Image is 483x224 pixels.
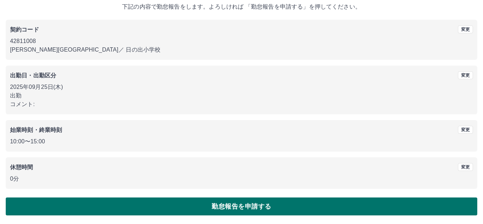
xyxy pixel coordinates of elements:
[458,71,473,79] button: 変更
[6,197,477,215] button: 勤怠報告を申請する
[10,37,473,46] p: 42811008
[10,127,62,133] b: 始業時刻・終業時刻
[458,25,473,33] button: 変更
[10,100,473,109] p: コメント:
[10,175,473,183] p: 0分
[458,163,473,171] button: 変更
[10,72,56,78] b: 出勤日・出勤区分
[10,27,39,33] b: 契約コード
[10,137,473,146] p: 10:00 〜 15:00
[10,91,473,100] p: 出勤
[10,46,473,54] p: [PERSON_NAME][GEOGRAPHIC_DATA] ／ 日の出小学校
[10,164,33,170] b: 休憩時間
[6,3,477,11] p: 下記の内容で勤怠報告をします。よろしければ 「勤怠報告を申請する」を押してください。
[458,126,473,134] button: 変更
[10,83,473,91] p: 2025年09月25日(木)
